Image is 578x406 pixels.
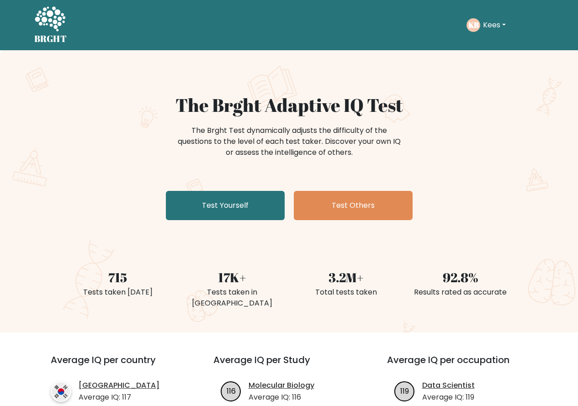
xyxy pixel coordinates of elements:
h3: Average IQ per occupation [387,354,539,376]
a: Data Scientist [422,380,475,391]
text: 119 [400,385,409,396]
div: Tests taken [DATE] [66,287,170,298]
a: Molecular Biology [249,380,314,391]
text: 116 [226,385,235,396]
p: Average IQ: 116 [249,392,314,403]
a: Test Yourself [166,191,285,220]
text: KB [468,20,478,30]
h3: Average IQ per country [51,354,180,376]
div: 715 [66,268,170,287]
div: 17K+ [180,268,284,287]
img: country [51,381,71,402]
div: The Brght Test dynamically adjusts the difficulty of the questions to the level of each test take... [175,125,403,158]
div: 3.2M+ [295,268,398,287]
a: Test Others [294,191,413,220]
h5: BRGHT [34,33,67,44]
div: Results rated as accurate [409,287,512,298]
div: Total tests taken [295,287,398,298]
h1: The Brght Adaptive IQ Test [66,94,512,116]
h3: Average IQ per Study [213,354,365,376]
a: [GEOGRAPHIC_DATA] [79,380,159,391]
div: Tests taken in [GEOGRAPHIC_DATA] [180,287,284,309]
p: Average IQ: 119 [422,392,475,403]
div: 92.8% [409,268,512,287]
p: Average IQ: 117 [79,392,159,403]
button: Kees [480,19,509,31]
a: BRGHT [34,4,67,47]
